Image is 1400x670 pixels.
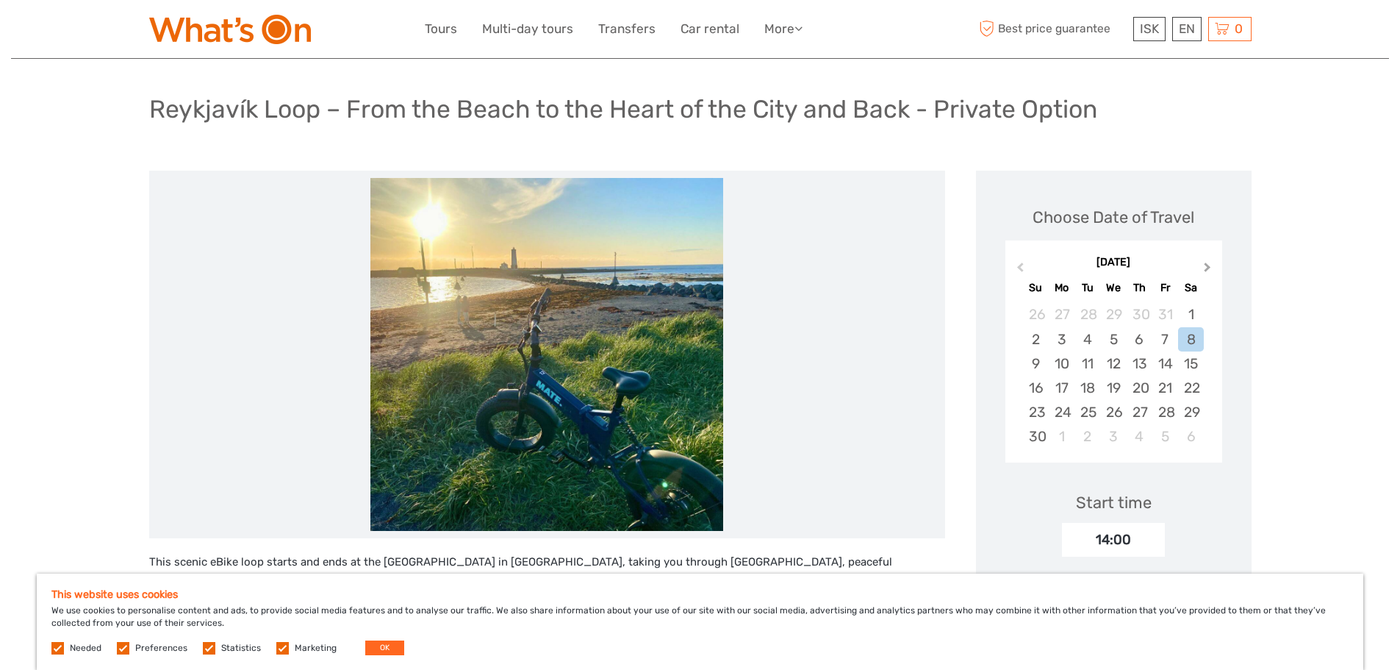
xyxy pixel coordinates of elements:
[1100,352,1126,376] div: Choose Wednesday, November 12th, 2025
[1178,327,1204,352] div: Choose Saturday, November 8th, 2025
[1152,352,1178,376] div: Choose Friday, November 14th, 2025
[135,642,187,655] label: Preferences
[764,18,803,40] a: More
[1049,424,1074,449] div: Choose Monday, December 1st, 2025
[1152,278,1178,298] div: Fr
[1005,255,1222,271] div: [DATE]
[1023,352,1049,376] div: Choose Sunday, November 9th, 2025
[976,17,1130,41] span: Best price guarantee
[1049,278,1074,298] div: Mo
[1197,259,1221,282] button: Next Month
[1023,376,1049,400] div: Choose Sunday, November 16th, 2025
[1127,352,1152,376] div: Choose Thursday, November 13th, 2025
[1049,400,1074,424] div: Choose Monday, November 24th, 2025
[1127,327,1152,352] div: Choose Thursday, November 6th, 2025
[21,26,166,38] p: We're away right now. Please check back later!
[1100,278,1126,298] div: We
[370,178,723,531] img: b82da513fbcf43feb6cc6202e8b932ab_main_slider.jpeg
[1074,302,1100,327] div: Choose Tuesday, October 28th, 2025
[1152,376,1178,400] div: Choose Friday, November 21st, 2025
[1140,21,1159,36] span: ISK
[221,642,261,655] label: Statistics
[482,18,573,40] a: Multi-day tours
[1100,327,1126,352] div: Choose Wednesday, November 5th, 2025
[70,642,101,655] label: Needed
[37,574,1363,670] div: We use cookies to personalise content and ads, to provide social media features and to analyse ou...
[1023,278,1049,298] div: Su
[1178,302,1204,327] div: Choose Saturday, November 1st, 2025
[1049,302,1074,327] div: Choose Monday, October 27th, 2025
[1074,424,1100,449] div: Choose Tuesday, December 2nd, 2025
[1100,424,1126,449] div: Choose Wednesday, December 3rd, 2025
[1074,278,1100,298] div: Tu
[1178,424,1204,449] div: Choose Saturday, December 6th, 2025
[1023,424,1049,449] div: Choose Sunday, November 30th, 2025
[1076,491,1152,514] div: Start time
[295,642,337,655] label: Marketing
[1152,400,1178,424] div: Choose Friday, November 28th, 2025
[1074,352,1100,376] div: Choose Tuesday, November 11th, 2025
[365,641,404,655] button: OK
[1023,327,1049,352] div: Choose Sunday, November 2nd, 2025
[1152,302,1178,327] div: Choose Friday, October 31st, 2025
[1178,352,1204,376] div: Choose Saturday, November 15th, 2025
[1232,21,1245,36] span: 0
[1178,278,1204,298] div: Sa
[1172,17,1202,41] div: EN
[1062,523,1165,557] div: 14:00
[1100,302,1126,327] div: Choose Wednesday, October 29th, 2025
[1074,376,1100,400] div: Choose Tuesday, November 18th, 2025
[1049,327,1074,352] div: Choose Monday, November 3rd, 2025
[149,553,945,628] p: This scenic eBike loop starts and ends at the [GEOGRAPHIC_DATA] in [GEOGRAPHIC_DATA], taking you ...
[149,15,311,44] img: What's On
[1178,376,1204,400] div: Choose Saturday, November 22nd, 2025
[1010,302,1217,449] div: month 2025-11
[1127,278,1152,298] div: Th
[1178,400,1204,424] div: Choose Saturday, November 29th, 2025
[1152,327,1178,352] div: Choose Friday, November 7th, 2025
[51,588,1349,601] h5: This website uses cookies
[1033,206,1194,229] div: Choose Date of Travel
[1100,400,1126,424] div: Choose Wednesday, November 26th, 2025
[1007,259,1030,282] button: Previous Month
[1074,327,1100,352] div: Choose Tuesday, November 4th, 2025
[1127,302,1152,327] div: Choose Thursday, October 30th, 2025
[1152,424,1178,449] div: Choose Friday, December 5th, 2025
[1127,400,1152,424] div: Choose Thursday, November 27th, 2025
[1023,302,1049,327] div: Choose Sunday, October 26th, 2025
[598,18,656,40] a: Transfers
[1023,400,1049,424] div: Choose Sunday, November 23rd, 2025
[1127,424,1152,449] div: Choose Thursday, December 4th, 2025
[1100,376,1126,400] div: Choose Wednesday, November 19th, 2025
[1049,352,1074,376] div: Choose Monday, November 10th, 2025
[169,23,187,40] button: Open LiveChat chat widget
[425,18,457,40] a: Tours
[1074,400,1100,424] div: Choose Tuesday, November 25th, 2025
[1127,376,1152,400] div: Choose Thursday, November 20th, 2025
[149,94,1097,124] h1: Reykjavík Loop – From the Beach to the Heart of the City and Back - Private Option
[681,18,739,40] a: Car rental
[1049,376,1074,400] div: Choose Monday, November 17th, 2025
